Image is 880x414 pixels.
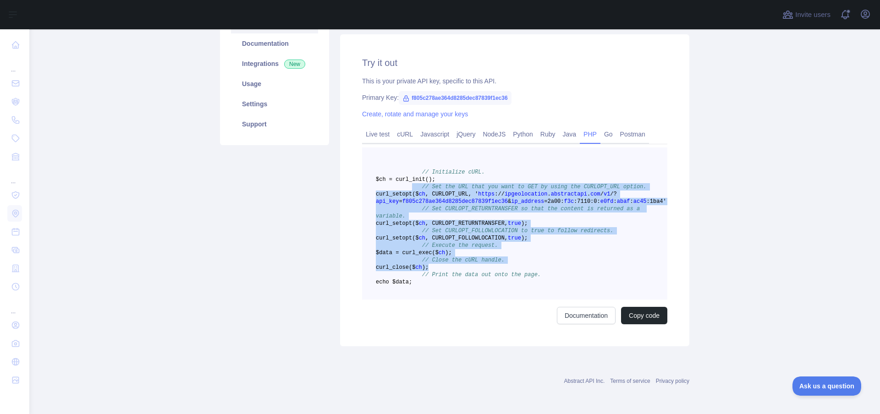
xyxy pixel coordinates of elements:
[376,220,389,227] span: curl
[231,54,318,74] a: Integrations New
[432,176,435,183] span: ;
[600,191,604,197] span: /
[419,220,425,227] span: ch
[393,127,417,142] a: cURL
[795,10,830,20] span: Invite users
[7,167,22,185] div: ...
[422,272,541,278] span: // Print the data out onto the page.
[633,198,647,205] span: ac45
[415,264,422,271] span: ch
[231,114,318,134] a: Support
[781,7,832,22] button: Invite users
[590,191,600,197] span: com
[362,93,667,102] div: Primary Key:
[548,191,551,197] span: .
[509,127,537,142] a: Python
[610,378,650,384] a: Terms of service
[647,198,670,205] span: :1ba4')
[501,191,505,197] span: /
[425,264,429,271] span: ;
[521,220,524,227] span: )
[425,220,508,227] span: , CURLOPT_RETURNTRANSFER,
[614,191,617,197] span: ?
[415,250,438,256] span: _exec($
[616,127,649,142] a: Postman
[362,56,667,69] h2: Try it out
[559,127,580,142] a: Java
[389,235,419,241] span: _setopt($
[376,250,415,256] span: $data = curl
[604,191,610,197] span: v1
[425,191,478,197] span: , CURLOPT_URL, '
[439,250,445,256] span: ch
[362,76,667,86] div: This is your private API key, specific to this API.
[580,127,600,142] a: PHP
[505,191,548,197] span: ipgeolocation
[422,184,647,190] span: // Set the URL that you want to GET by using the CURLOPT_URL option.
[551,191,587,197] span: abstractapi
[389,191,419,197] span: _setopt($
[630,198,633,205] span: :
[419,191,425,197] span: ch
[376,191,389,197] span: curl
[422,257,505,263] span: // Close the cURL handle.
[284,60,305,69] span: New
[399,91,511,105] span: f805c278ae364d8285dec87839f1ec36
[656,378,689,384] a: Privacy policy
[564,198,574,205] span: f3c
[564,378,605,384] a: Abstract API Inc.
[231,33,318,54] a: Documentation
[574,198,600,205] span: :7110:0:
[389,264,416,271] span: _close($
[587,191,590,197] span: .
[508,220,521,227] span: true
[376,206,643,219] span: // Set CURLOPT_RETURNTRANSFER so that the content is returned as a variable.
[614,198,617,205] span: :
[617,198,630,205] span: abaf
[479,127,509,142] a: NodeJS
[376,235,389,241] span: curl
[389,220,419,227] span: _setopt($
[362,110,468,118] a: Create, rotate and manage your keys
[792,376,862,396] iframe: Toggle Customer Support
[376,176,409,183] span: $ch = curl
[376,264,389,271] span: curl
[453,127,479,142] a: jQuery
[445,250,448,256] span: )
[7,297,22,315] div: ...
[621,307,667,324] button: Copy code
[362,127,393,142] a: Live test
[231,74,318,94] a: Usage
[425,235,508,241] span: , CURLOPT_FOLLOWLOCATION,
[508,235,521,241] span: true
[376,279,412,285] span: echo $data;
[422,169,485,175] span: // Initialize cURL.
[537,127,559,142] a: Ruby
[508,198,511,205] span: &
[422,242,498,249] span: // Execute the request.
[544,198,564,205] span: =2a00:
[600,198,614,205] span: e0fd
[231,94,318,114] a: Settings
[402,198,508,205] span: f805c278ae364d8285dec87839f1ec36
[524,235,528,241] span: ;
[399,198,402,205] span: =
[557,307,616,324] a: Documentation
[524,220,528,227] span: ;
[521,235,524,241] span: )
[600,127,616,142] a: Go
[422,264,425,271] span: )
[419,235,425,241] span: ch
[498,191,501,197] span: /
[422,228,614,234] span: // Set CURLOPT_FOLLOWLOCATION to true to follow redirects.
[495,191,498,197] span: :
[448,250,451,256] span: ;
[417,127,453,142] a: Javascript
[478,191,495,197] span: https
[610,191,613,197] span: /
[409,176,432,183] span: _init()
[7,55,22,73] div: ...
[376,198,399,205] span: api_key
[511,198,544,205] span: ip_address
